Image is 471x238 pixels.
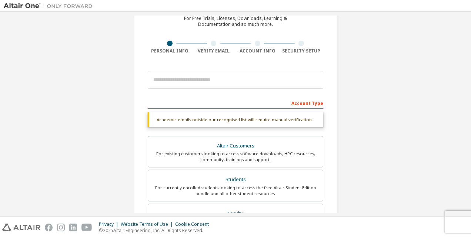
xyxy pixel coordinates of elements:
[57,224,65,231] img: instagram.svg
[148,112,323,127] div: Academic emails outside our recognised list will require manual verification.
[81,224,92,231] img: youtube.svg
[99,227,213,234] p: © 2025 Altair Engineering, Inc. All Rights Reserved.
[2,224,40,231] img: altair_logo.svg
[153,208,318,219] div: Faculty
[148,97,323,109] div: Account Type
[153,151,318,163] div: For existing customers looking to access software downloads, HPC resources, community, trainings ...
[99,221,121,227] div: Privacy
[69,224,77,231] img: linkedin.svg
[175,221,213,227] div: Cookie Consent
[184,16,287,27] div: For Free Trials, Licenses, Downloads, Learning & Documentation and so much more.
[192,48,236,54] div: Verify Email
[45,224,53,231] img: facebook.svg
[153,174,318,185] div: Students
[280,48,324,54] div: Security Setup
[4,2,96,10] img: Altair One
[121,221,175,227] div: Website Terms of Use
[148,48,192,54] div: Personal Info
[153,141,318,151] div: Altair Customers
[235,48,280,54] div: Account Info
[153,185,318,197] div: For currently enrolled students looking to access the free Altair Student Edition bundle and all ...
